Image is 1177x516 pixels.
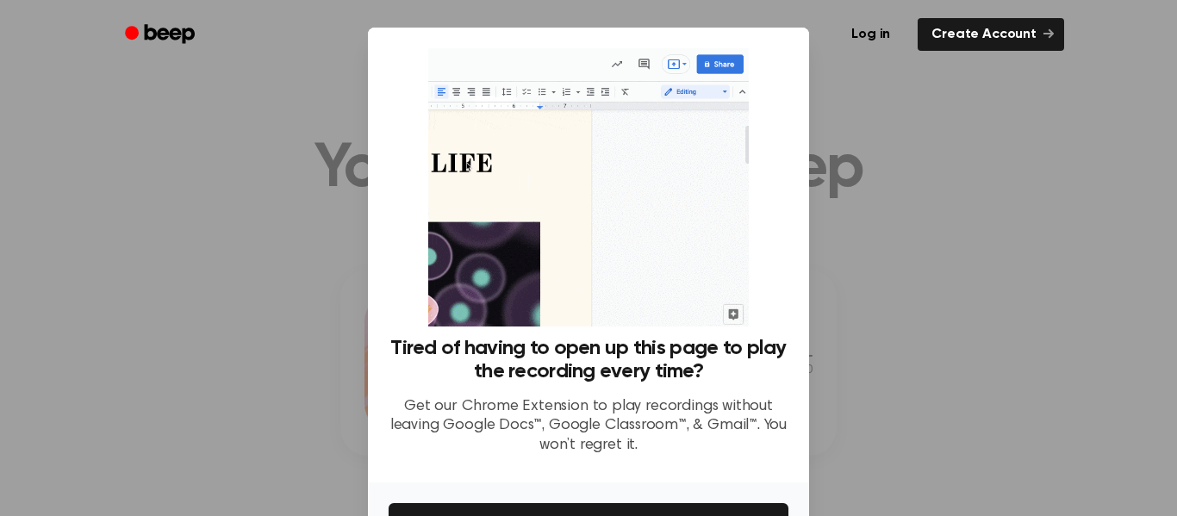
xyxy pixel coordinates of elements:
[389,397,788,456] p: Get our Chrome Extension to play recordings without leaving Google Docs™, Google Classroom™, & Gm...
[389,337,788,383] h3: Tired of having to open up this page to play the recording every time?
[428,48,748,326] img: Beep extension in action
[834,15,907,54] a: Log in
[918,18,1064,51] a: Create Account
[113,18,210,52] a: Beep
